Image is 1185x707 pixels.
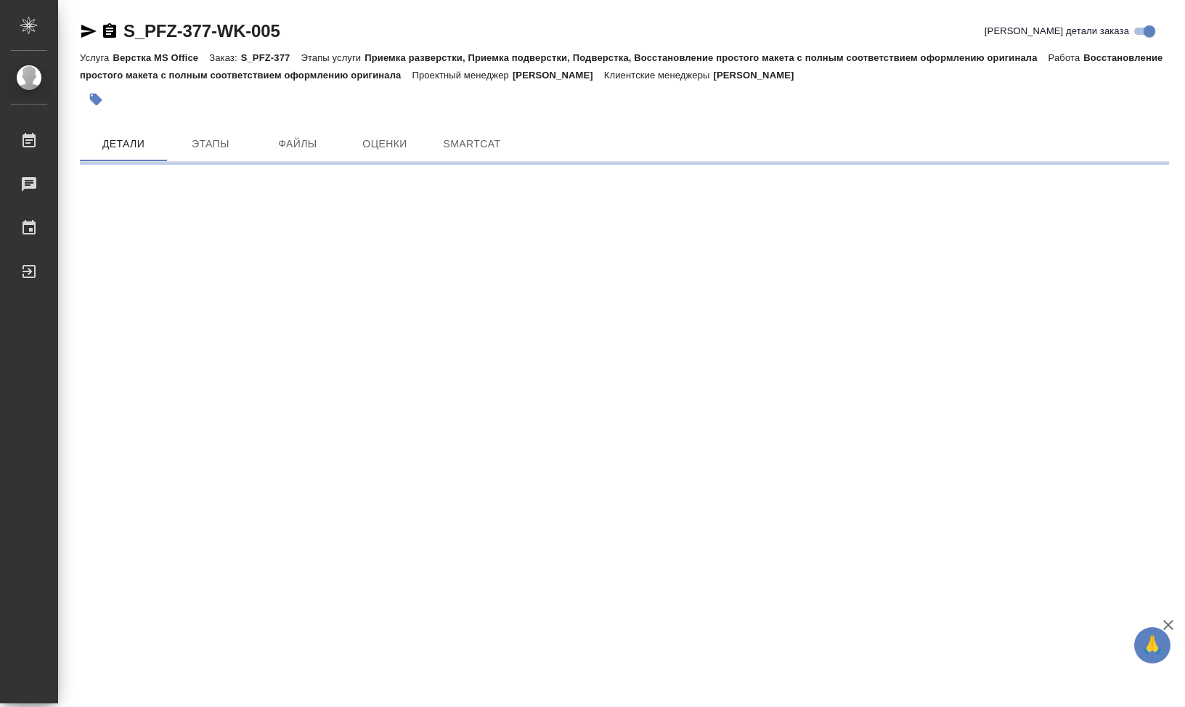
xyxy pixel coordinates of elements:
p: Приемка разверстки, Приемка подверстки, Подверстка, Восстановление простого макета с полным соотв... [365,52,1048,63]
span: [PERSON_NAME] детали заказа [985,24,1129,38]
p: [PERSON_NAME] [714,70,805,81]
span: Оценки [350,135,420,153]
span: Файлы [263,135,333,153]
span: SmartCat [437,135,507,153]
p: Клиентские менеджеры [604,70,714,81]
p: Верстка MS Office [113,52,209,63]
p: Работа [1048,52,1084,63]
button: Добавить тэг [80,83,112,115]
p: [PERSON_NAME] [513,70,604,81]
button: Скопировать ссылку [101,23,118,40]
button: Скопировать ссылку для ЯМессенджера [80,23,97,40]
span: Детали [89,135,158,153]
p: Заказ: [209,52,240,63]
button: 🙏 [1134,627,1170,663]
span: Этапы [176,135,245,153]
span: 🙏 [1140,630,1165,661]
a: S_PFZ-377-WK-005 [123,21,280,41]
p: Этапы услуги [301,52,365,63]
p: Услуга [80,52,113,63]
p: S_PFZ-377 [241,52,301,63]
p: Проектный менеджер [412,70,512,81]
